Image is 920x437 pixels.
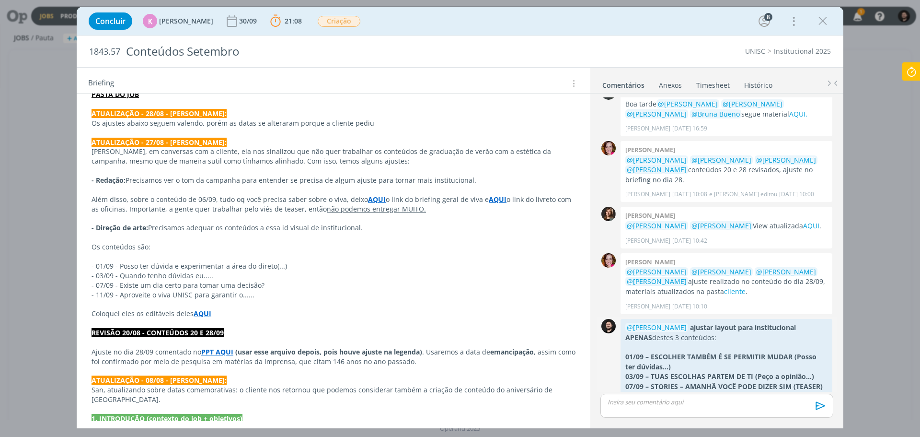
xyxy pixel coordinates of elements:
p: Além disso, sobre o conteúdo de 06/09, tudo oq você precisa saber sobre o viva, deixo o link do b... [92,195,575,214]
img: B [601,253,616,268]
strong: - Redação: [92,176,126,185]
button: K[PERSON_NAME] [143,14,213,28]
a: Timesheet [696,76,730,90]
button: Criação [317,15,361,27]
strong: REVISÃO 20/08 - CONTEÚDOS 20 E 28/09 [92,328,224,337]
span: @[PERSON_NAME] [756,155,816,165]
div: 8 [764,13,772,21]
span: [DATE] 10:10 [672,302,707,311]
div: Anexos [659,81,682,90]
a: PPT AQUI [201,347,233,356]
strong: ATUALIZAÇÃO - 08/08 - [PERSON_NAME]: [92,376,227,385]
strong: 01/09 – ESCOLHER TAMBÉM É SE PERMITIR MUDAR (Posso ter dúvidas...) [625,352,816,371]
p: [PERSON_NAME] [625,302,670,311]
p: conteúdos 20 e 28 revisados, ajuste no briefing no dia 28. [625,155,828,185]
div: dialog [77,7,843,428]
a: Histórico [744,76,773,90]
p: Os conteúdos são: [92,242,575,252]
span: @[PERSON_NAME] [627,165,687,174]
a: AQUI. [789,109,807,118]
span: @[PERSON_NAME] [627,277,687,286]
p: - 01/09 - Posso ter dúvida e experimentar a área do direto(...) [92,261,575,271]
p: destes 3 conteúdos: [625,323,828,343]
div: 30/09 [239,18,259,24]
span: @[PERSON_NAME] [658,99,718,108]
strong: 1. INTRODUÇÃO (contexto do job + objetivos) [92,414,242,423]
span: Concluir [95,17,126,25]
a: AQUI [368,195,386,204]
span: @[PERSON_NAME] [691,267,751,276]
a: Comentários [602,76,645,90]
p: San, atualizando sobre datas comemorativas: o cliente nos retornou que podemos considerar também ... [92,385,575,404]
a: UNISC [745,47,765,56]
p: ajuste realizado no conteúdo do dia 28/09, materiais atualizados na pasta . [625,267,828,296]
strong: (usar esse arquivo depois, pois houve ajuste na legenda) [235,347,422,356]
button: Concluir [89,12,132,30]
button: 8 [757,13,772,29]
img: B [601,319,616,333]
span: @[PERSON_NAME] [627,221,687,230]
a: PASTA DO JOB [92,90,139,99]
p: Boa tarde segue material [625,99,828,119]
p: - 03/09 - Quando tenho dúvidas eu..... [92,271,575,281]
strong: ajustar layout para institucional APENAS [625,323,796,342]
span: @[PERSON_NAME] [627,155,687,165]
p: - 07/09 - Existe um dia certo para tomar uma decisão? [92,281,575,290]
span: [DATE] 10:42 [672,236,707,245]
b: [PERSON_NAME] [625,258,675,266]
p: [PERSON_NAME] [625,190,670,199]
a: cliente [724,287,746,296]
span: @[PERSON_NAME] [723,99,782,108]
span: @[PERSON_NAME] [627,267,687,276]
span: [DATE] 10:08 [672,190,707,199]
strong: ATUALIZAÇÃO - 27/08 - [PERSON_NAME]: [92,138,227,147]
span: @[PERSON_NAME] [627,323,687,332]
button: 21:08 [268,13,304,29]
div: Conteúdos Setembro [122,40,518,63]
u: não podemos entregar MUITO. [327,204,426,213]
a: AQUI [803,221,819,230]
span: e [PERSON_NAME] editou [709,190,777,199]
span: 21:08 [285,16,302,25]
strong: ATUALIZAÇÃO - 28/08 - [PERSON_NAME]: [92,109,227,118]
p: [PERSON_NAME], em conversas com a cliente, ela nos sinalizou que não quer trabalhar os conteúdos ... [92,147,575,166]
p: [PERSON_NAME] [625,236,670,245]
p: Precisamos ver o tom da campanha para entender se precisa de algum ajuste para tornar mais instit... [92,176,575,185]
a: AQUI [489,195,506,204]
span: [PERSON_NAME] [159,18,213,24]
p: Coloquei eles os editáveis deles [92,309,575,319]
b: [PERSON_NAME] [625,145,675,154]
span: @Bruna Bueno [691,109,740,118]
b: [PERSON_NAME] [625,211,675,220]
p: Os ajustes abaixo seguem valendo, porém as datas se alteraram porque a cliente pediu [92,118,575,128]
span: Criação [318,16,360,27]
span: @[PERSON_NAME] [691,155,751,165]
strong: - Direção de arte: [92,223,148,232]
strong: 07/09 – STORIES – AMANHÃ VOCÊ PODE DIZER SIM (TEASER) [625,382,823,391]
span: @[PERSON_NAME] [627,109,687,118]
span: 1843.57 [89,47,120,57]
p: Ajuste no dia 28/09 comentado no . Usaremos a data de , assim como foi confirmado por meio de pes... [92,347,575,366]
strong: emancipação [490,347,534,356]
span: [DATE] 10:00 [779,190,814,199]
span: Briefing [88,77,114,90]
span: [DATE] 16:59 [672,124,707,133]
p: View atualizada . [625,221,828,231]
p: [PERSON_NAME] [625,124,670,133]
div: K [143,14,157,28]
strong: 03/09 – TUAS ESCOLHAS PARTEM DE TI (Peço a opinião...) [625,372,814,381]
a: Institucional 2025 [774,47,831,56]
img: L [601,207,616,221]
span: @[PERSON_NAME] [756,267,816,276]
span: @[PERSON_NAME] [691,221,751,230]
img: B [601,141,616,155]
a: AQUI [194,309,211,318]
p: - 11/09 - Aproveite o viva UNISC para garantir o...... [92,290,575,300]
p: Precisamos adequar os conteúdos a essa id visual de institucional. [92,223,575,233]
